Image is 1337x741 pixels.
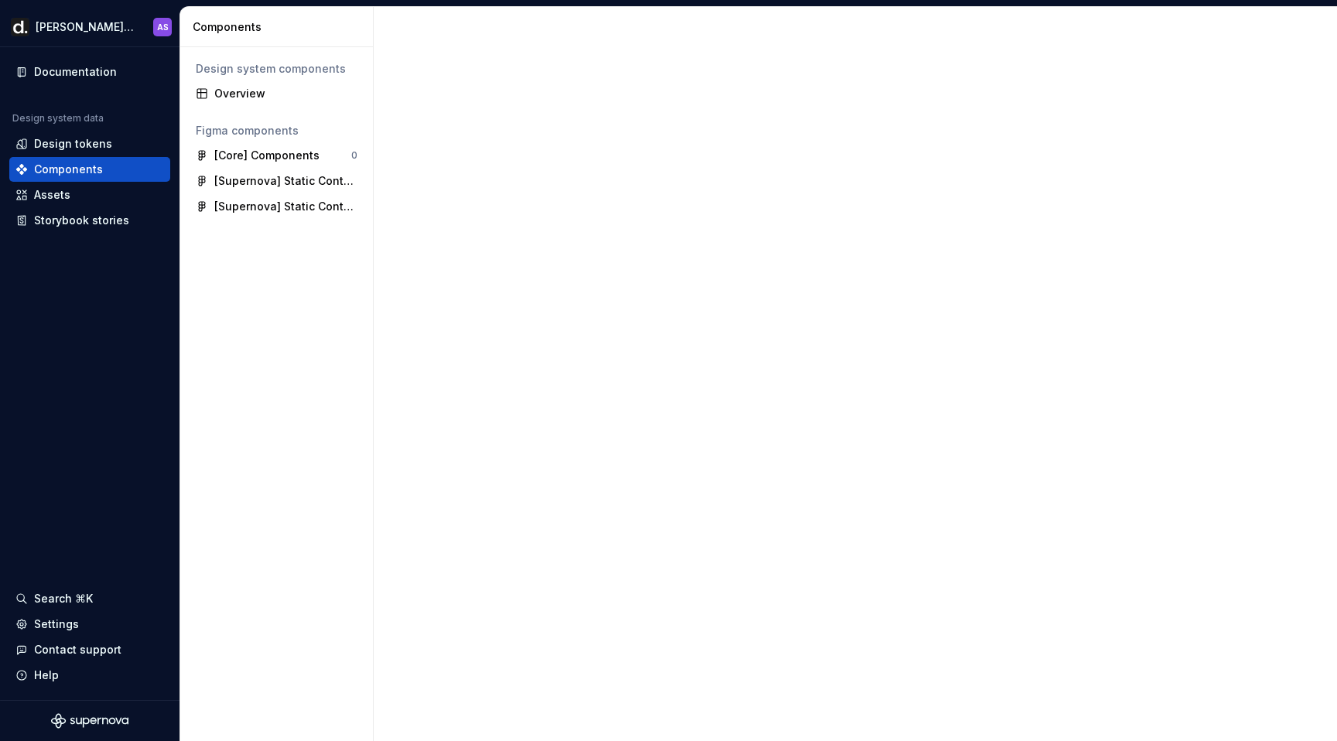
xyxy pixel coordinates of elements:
img: b918d911-6884-482e-9304-cbecc30deec6.png [11,18,29,36]
div: Overview [214,86,357,101]
a: Assets [9,183,170,207]
div: Contact support [34,642,121,657]
a: Overview [190,81,364,106]
div: Search ⌘K [34,591,93,606]
a: Components [9,157,170,182]
div: Documentation [34,64,117,80]
a: [Supernova] Static Content Part 2 [190,194,364,219]
div: [Supernova] Static Content [214,173,357,189]
div: Components [193,19,367,35]
a: [Core] Components0 [190,143,364,168]
a: Settings [9,612,170,637]
div: AS [157,21,169,33]
a: Design tokens [9,131,170,156]
div: Figma components [196,123,357,138]
button: Help [9,663,170,688]
div: Assets [34,187,70,203]
a: Documentation [9,60,170,84]
div: 0 [351,149,357,162]
div: [Core] Components [214,148,320,163]
div: [Supernova] Static Content Part 2 [214,199,357,214]
div: Design system components [196,61,357,77]
button: Search ⌘K [9,586,170,611]
div: [PERSON_NAME] UI [36,19,135,35]
div: Help [34,668,59,683]
div: Settings [34,616,79,632]
div: Components [34,162,103,177]
button: Contact support [9,637,170,662]
svg: Supernova Logo [51,713,128,729]
a: [Supernova] Static Content [190,169,364,193]
button: [PERSON_NAME] UIAS [3,10,176,43]
div: Storybook stories [34,213,129,228]
div: Design tokens [34,136,112,152]
div: Design system data [12,112,104,125]
a: Storybook stories [9,208,170,233]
